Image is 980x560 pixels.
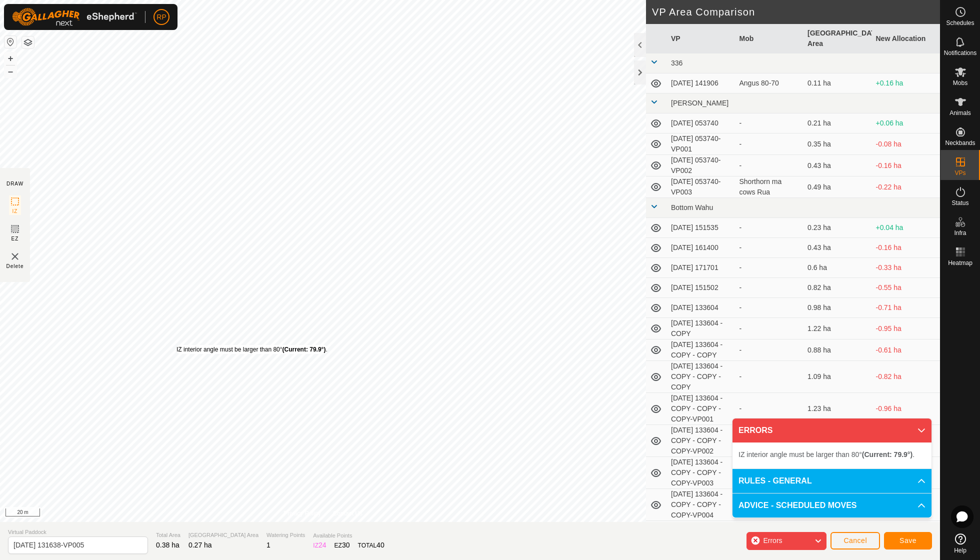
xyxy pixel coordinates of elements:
[803,24,872,53] th: [GEOGRAPHIC_DATA] Area
[9,250,21,262] img: VP
[872,258,940,278] td: -0.33 ha
[872,155,940,176] td: -0.16 ha
[667,258,735,278] td: [DATE] 171701
[667,457,735,489] td: [DATE] 133604 - COPY - COPY - COPY-VP003
[667,24,735,53] th: VP
[652,6,940,18] h2: VP Area Comparison
[266,541,270,549] span: 1
[940,529,980,557] a: Help
[872,278,940,298] td: -0.55 ha
[8,528,148,536] span: Virtual Paddock
[951,200,968,206] span: Status
[739,323,800,334] div: -
[358,540,384,550] div: TOTAL
[872,73,940,93] td: +0.16 ha
[872,133,940,155] td: -0.08 ha
[282,346,326,353] b: (Current: 79.9°)
[667,361,735,393] td: [DATE] 133604 - COPY - COPY - COPY
[313,531,384,540] span: Available Points
[342,541,350,549] span: 30
[671,99,728,107] span: [PERSON_NAME]
[176,345,327,354] div: IZ interior angle must be larger than 80° .
[954,170,965,176] span: VPs
[830,532,880,549] button: Cancel
[738,424,772,436] span: ERRORS
[872,24,940,53] th: New Allocation
[739,242,800,253] div: -
[954,230,966,236] span: Infra
[333,509,362,518] a: Contact Us
[667,238,735,258] td: [DATE] 161400
[4,36,16,48] button: Reset Map
[862,450,912,458] b: (Current: 79.9°)
[803,278,872,298] td: 0.82 ha
[667,113,735,133] td: [DATE] 053740
[732,469,931,493] p-accordion-header: RULES - GENERAL
[872,393,940,425] td: -0.96 ha
[739,222,800,233] div: -
[667,339,735,361] td: [DATE] 133604 - COPY - COPY
[739,302,800,313] div: -
[667,318,735,339] td: [DATE] 133604 - COPY
[318,541,326,549] span: 24
[156,541,179,549] span: 0.38 ha
[803,155,872,176] td: 0.43 ha
[763,536,782,544] span: Errors
[4,65,16,77] button: –
[739,262,800,273] div: -
[872,238,940,258] td: -0.16 ha
[156,12,166,22] span: RP
[739,403,800,414] div: -
[156,531,180,539] span: Total Area
[872,298,940,318] td: -0.71 ha
[732,418,931,442] p-accordion-header: ERRORS
[948,260,972,266] span: Heatmap
[872,339,940,361] td: -0.61 ha
[6,262,24,270] span: Delete
[6,180,23,187] div: DRAW
[738,499,856,511] span: ADVICE - SCHEDULED MOVES
[843,536,867,544] span: Cancel
[872,113,940,133] td: +0.06 ha
[872,521,940,553] td: -0.31 ha
[803,298,872,318] td: 0.98 ha
[732,442,931,468] p-accordion-content: ERRORS
[266,531,305,539] span: Watering Points
[803,339,872,361] td: 0.88 ha
[667,298,735,318] td: [DATE] 133604
[739,282,800,293] div: -
[884,532,932,549] button: Save
[667,133,735,155] td: [DATE] 053740-VP001
[738,475,812,487] span: RULES - GENERAL
[667,489,735,521] td: [DATE] 133604 - COPY - COPY - COPY-VP004
[667,393,735,425] td: [DATE] 133604 - COPY - COPY - COPY-VP001
[376,541,384,549] span: 40
[667,218,735,238] td: [DATE] 151535
[899,536,916,544] span: Save
[739,176,800,197] div: Shorthorn ma cows Rua
[313,540,326,550] div: IZ
[949,110,971,116] span: Animals
[803,393,872,425] td: 1.23 ha
[671,203,713,211] span: Bottom Wahu
[946,20,974,26] span: Schedules
[667,278,735,298] td: [DATE] 151502
[739,345,800,355] div: -
[739,160,800,171] div: -
[954,547,966,553] span: Help
[667,176,735,198] td: [DATE] 053740-VP003
[4,52,16,64] button: +
[739,118,800,128] div: -
[945,140,975,146] span: Neckbands
[12,207,18,215] span: IZ
[803,318,872,339] td: 1.22 ha
[667,521,735,553] td: [DATE] 133604 - COPY - COPY - COPY-VP005
[803,176,872,198] td: 0.49 ha
[872,318,940,339] td: -0.95 ha
[803,133,872,155] td: 0.35 ha
[944,50,976,56] span: Notifications
[188,541,212,549] span: 0.27 ha
[739,78,800,88] div: Angus 80-70
[803,218,872,238] td: 0.23 ha
[334,540,350,550] div: EZ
